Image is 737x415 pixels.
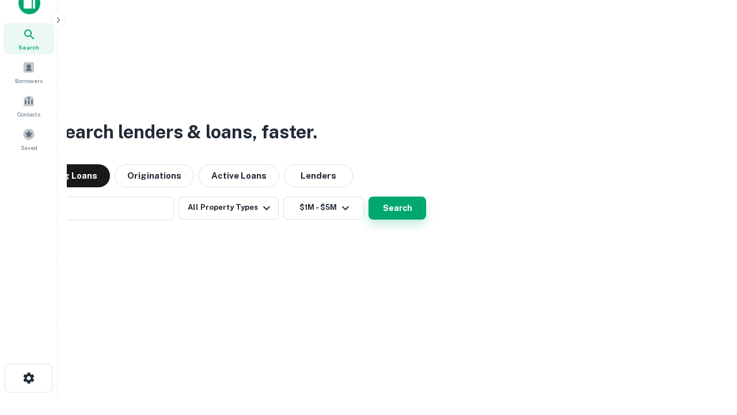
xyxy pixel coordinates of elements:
[284,164,353,187] button: Lenders
[115,164,194,187] button: Originations
[3,56,54,88] a: Borrowers
[18,43,39,52] span: Search
[178,197,279,220] button: All Property Types
[3,90,54,121] a: Contacts
[15,76,43,85] span: Borrowers
[3,123,54,154] a: Saved
[199,164,279,187] button: Active Loans
[52,118,317,146] h3: Search lenders & loans, faster.
[17,110,40,119] span: Contacts
[21,143,37,152] span: Saved
[679,323,737,378] iframe: Chat Widget
[283,197,364,220] button: $1M - $5M
[368,197,426,220] button: Search
[3,23,54,54] a: Search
